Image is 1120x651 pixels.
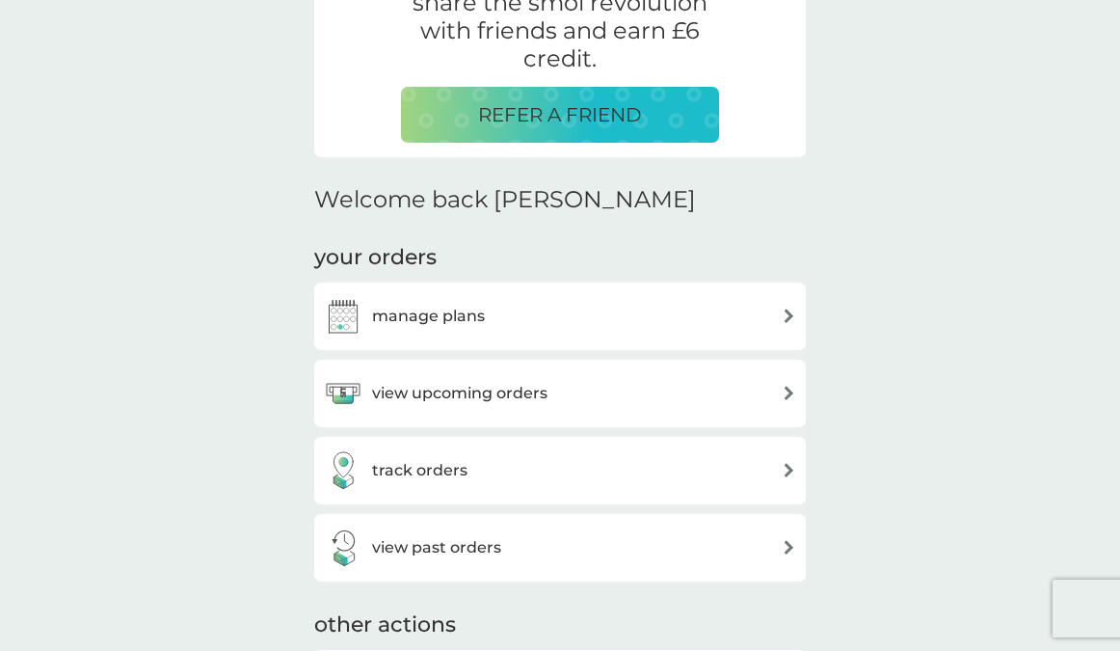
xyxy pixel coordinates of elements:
[401,87,719,143] button: REFER A FRIEND
[478,99,642,130] p: REFER A FRIEND
[314,243,437,273] h3: your orders
[372,304,485,329] h3: manage plans
[782,309,796,323] img: arrow right
[372,458,467,483] h3: track orders
[314,610,456,640] h3: other actions
[782,540,796,555] img: arrow right
[372,535,501,560] h3: view past orders
[314,186,696,214] h2: Welcome back [PERSON_NAME]
[782,386,796,400] img: arrow right
[782,463,796,477] img: arrow right
[372,381,547,406] h3: view upcoming orders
